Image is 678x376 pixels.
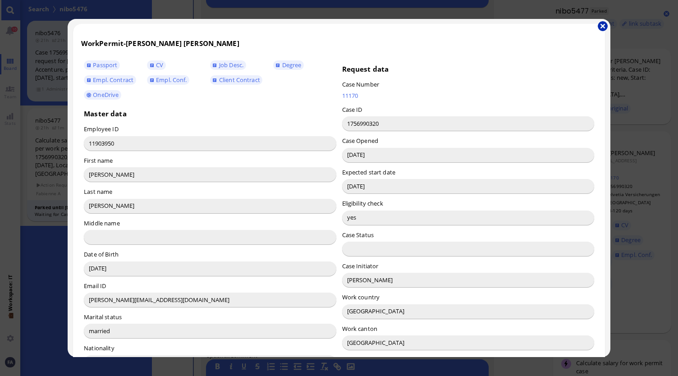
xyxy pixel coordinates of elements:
label: Employment Type [342,356,392,364]
strong: Heads-up: [7,80,38,87]
label: Case Opened [342,137,378,145]
label: Last name [84,188,112,196]
label: Case Status [342,231,374,239]
span: Passport [93,61,117,69]
label: Eligibility check [342,199,383,207]
strong: Important warnings [7,133,66,140]
strong: Critical issues [7,90,50,97]
span: [PERSON_NAME] [126,39,182,48]
a: Job Desc. [210,60,246,70]
label: Work country [342,293,380,301]
span: [PERSON_NAME] [183,39,239,48]
label: Employee ID [84,125,118,133]
label: Expected start date [342,168,395,176]
label: Case Number [342,80,379,88]
label: Email ID [84,282,106,290]
label: Date of Birth [84,250,119,258]
a: Client Contract [210,75,263,85]
a: Degree [273,60,304,70]
li: MBA in insurance mentioned in CV lacks supporting degree documentation [25,115,274,125]
span: Client Contract [219,76,260,84]
label: Marital status [84,313,122,321]
label: First name [84,156,113,165]
a: CV [147,60,166,70]
label: Nationality [84,344,114,352]
a: Passport [84,60,120,70]
p: Dear [7,9,274,19]
span: Degree [282,61,302,69]
span: Job Desc. [219,61,243,69]
span: CV [156,61,163,69]
h3: Request data [342,64,594,73]
label: Work canton [342,325,377,333]
li: Title mismatch: CV shows 'Partner' at BearingPoint (2016), but ECL shows 'Senior Management Consu... [25,148,274,168]
body: Rich Text Area. Press ALT-0 for help. [7,9,274,290]
label: Case ID [342,105,362,114]
span: WorkPermit [81,39,124,48]
li: No traditional university degree verified - only vocational training and certifications found [25,105,274,115]
p: I hope this message finds you well. I'm writing to let you know that your requested salary calcul... [7,25,274,46]
strong: 10680 CHF [83,64,116,71]
h3: Master data [84,109,336,118]
span: Empl. Contract [93,76,133,84]
span: Empl. Conf. [156,76,187,84]
h3: - [81,39,597,48]
a: OneDrive [84,90,121,100]
label: Middle name [84,219,119,227]
a: Empl. Contract [84,75,136,85]
a: Empl. Conf. [147,75,189,85]
label: Case Initiator [342,262,379,270]
p: The p25 monthly salary for 40.0 hours per week in [GEOGRAPHIC_DATA] ([GEOGRAPHIC_DATA]) is (Lohnb... [7,52,274,72]
a: 11170 [342,92,500,100]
